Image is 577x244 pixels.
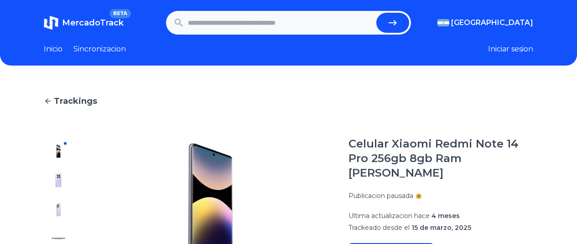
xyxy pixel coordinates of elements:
[44,95,533,107] a: Trackings
[62,18,124,28] span: MercadoTrack
[451,17,533,28] span: [GEOGRAPHIC_DATA]
[51,173,66,188] img: Celular Xiaomi Redmi Note 14 Pro 256gb 8gb Ram Morado
[348,137,533,180] h1: Celular Xiaomi Redmi Note 14 Pro 256gb 8gb Ram [PERSON_NAME]
[437,19,449,26] img: Argentina
[348,191,413,200] p: Publicacion pausada
[348,212,430,220] span: Ultima actualizacion hace
[51,202,66,217] img: Celular Xiaomi Redmi Note 14 Pro 256gb 8gb Ram Morado
[73,44,126,55] a: Sincronizacion
[488,44,533,55] button: Iniciar sesion
[54,95,97,107] span: Trackings
[109,9,131,18] span: BETA
[437,17,533,28] button: [GEOGRAPHIC_DATA]
[44,15,58,30] img: MercadoTrack
[44,44,62,55] a: Inicio
[431,212,460,220] span: 4 meses
[51,144,66,158] img: Celular Xiaomi Redmi Note 14 Pro 256gb 8gb Ram Morado
[348,224,410,232] span: Trackeado desde el
[411,224,471,232] span: 15 de marzo, 2025
[44,15,124,30] a: MercadoTrackBETA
